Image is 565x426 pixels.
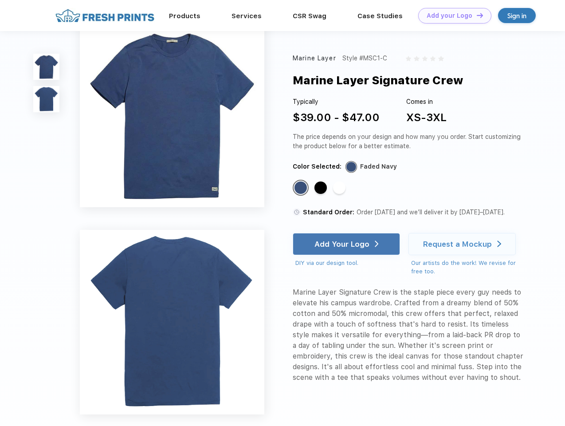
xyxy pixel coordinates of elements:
[293,12,326,20] a: CSR Swag
[293,208,301,216] img: standard order
[293,54,336,63] div: Marine Layer
[411,259,524,276] div: Our artists do the work! We revise for free too.
[80,23,264,207] img: func=resize&h=640
[360,162,397,171] div: Faded Navy
[375,241,379,247] img: white arrow
[427,12,472,20] div: Add your Logo
[314,181,327,194] div: Black
[231,12,262,20] a: Services
[294,181,307,194] div: Faded Navy
[169,12,200,20] a: Products
[293,132,524,151] div: The price depends on your design and how many you order. Start customizing the product below for ...
[80,230,264,414] img: func=resize&h=640
[293,72,463,89] div: Marine Layer Signature Crew
[295,259,400,268] div: DIY via our design tool.
[357,209,505,216] span: Order [DATE] and we’ll deliver it by [DATE]–[DATE].
[406,97,447,106] div: Comes in
[507,11,526,21] div: Sign in
[438,56,443,61] img: gray_star.svg
[333,181,345,194] div: White
[406,56,411,61] img: gray_star.svg
[33,54,59,80] img: func=resize&h=100
[422,56,428,61] img: gray_star.svg
[423,240,492,248] div: Request a Mockup
[414,56,419,61] img: gray_star.svg
[33,86,59,112] img: func=resize&h=100
[477,13,483,18] img: DT
[430,56,436,61] img: gray_star.svg
[293,162,341,171] div: Color Selected:
[53,8,157,24] img: fo%20logo%202.webp
[342,54,387,63] div: Style #MSC1-C
[293,97,380,106] div: Typically
[314,240,369,248] div: Add Your Logo
[406,110,447,126] div: XS-3XL
[293,110,380,126] div: $39.00 - $47.00
[303,209,354,216] span: Standard Order:
[498,8,536,23] a: Sign in
[293,287,524,383] div: Marine Layer Signature Crew is the staple piece every guy needs to elevate his campus wardrobe. C...
[497,241,501,247] img: white arrow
